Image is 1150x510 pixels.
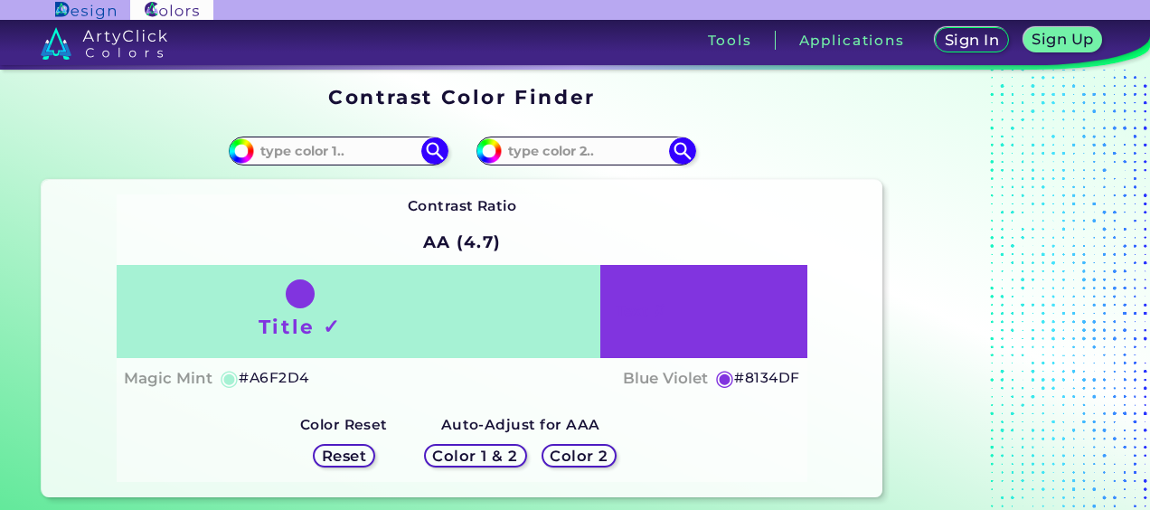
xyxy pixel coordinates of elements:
h5: Reset [324,449,364,463]
h5: Color 2 [552,449,606,463]
strong: Contrast Ratio [408,197,517,214]
h5: Sign In [947,33,996,47]
input: type color 1.. [254,138,422,163]
h3: Tools [708,33,752,47]
img: ArtyClick Design logo [55,2,116,19]
h4: Text ✗ [616,298,665,325]
h4: Blue Violet [623,365,708,392]
strong: Auto-Adjust for AAA [441,416,600,433]
h5: Sign Up [1034,33,1091,46]
h1: Title ✓ [259,313,342,340]
h5: Color 1 & 2 [437,449,514,463]
h5: #A6F2D4 [239,366,308,390]
a: Sign Up [1027,29,1099,52]
a: Sign In [938,29,1006,52]
h5: #8134DF [734,366,799,390]
h4: Magic Mint [124,365,212,392]
img: icon search [669,137,696,165]
strong: Color Reset [300,416,388,433]
h5: ◉ [715,367,735,389]
h3: Applications [799,33,905,47]
iframe: Advertisement [890,80,1116,505]
h2: AA (4.7) [415,222,510,262]
h1: Contrast Color Finder [328,83,595,110]
img: icon search [421,137,448,165]
img: logo_artyclick_colors_white.svg [41,27,168,60]
h5: ◉ [220,367,240,389]
input: type color 2.. [502,138,670,163]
